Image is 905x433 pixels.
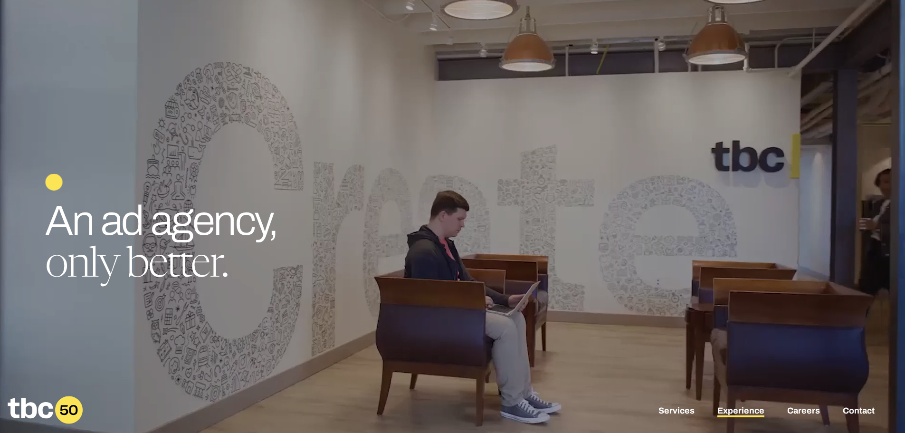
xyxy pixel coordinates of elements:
[45,198,277,243] span: An ad agency,
[843,406,875,417] a: Contact
[717,406,764,417] a: Experience
[8,417,83,427] a: Home
[658,406,695,417] a: Services
[45,246,228,288] span: only better.
[787,406,820,417] a: Careers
